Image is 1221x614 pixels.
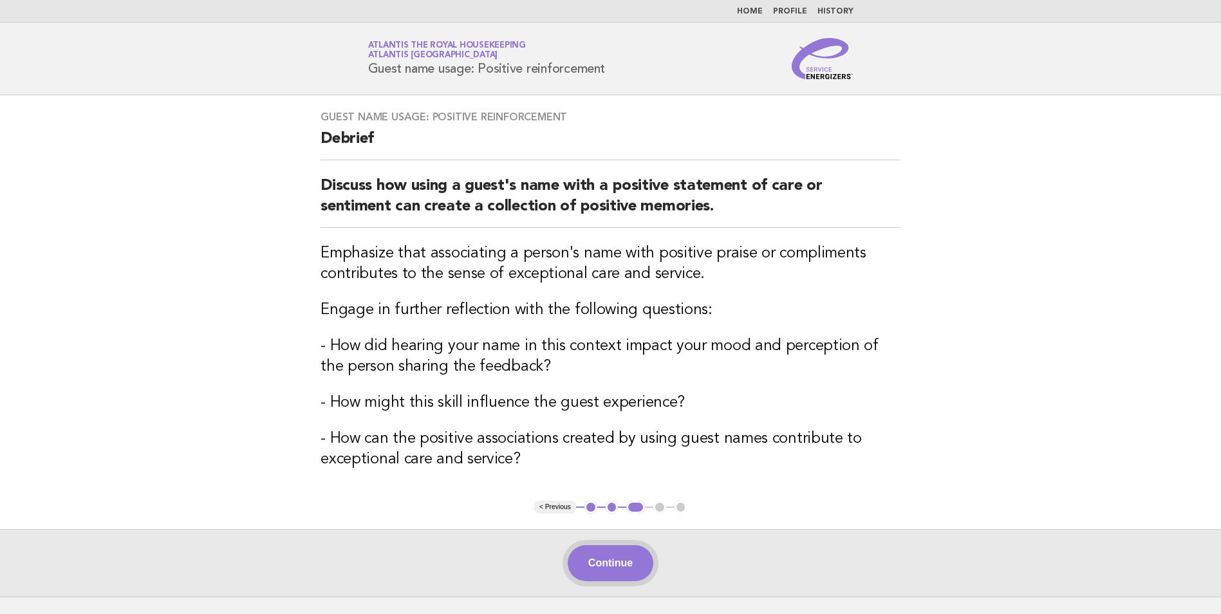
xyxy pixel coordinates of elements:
[817,8,853,15] a: History
[626,501,645,514] button: 3
[321,429,900,470] h3: - How can the positive associations created by using guest names contribute to exceptional care a...
[321,111,900,124] h3: Guest name usage: Positive reinforcement
[606,501,619,514] button: 2
[737,8,763,15] a: Home
[321,300,900,321] h3: Engage in further reflection with the following questions:
[534,501,576,514] button: < Previous
[368,42,605,75] h1: Guest name usage: Positive reinforcement
[321,176,900,228] h2: Discuss how using a guest's name with a positive statement of care or sentiment can create a coll...
[321,243,900,284] h3: Emphasize that associating a person's name with positive praise or compliments contributes to the...
[773,8,807,15] a: Profile
[321,336,900,377] h3: - How did hearing your name in this context impact your mood and perception of the person sharing...
[792,38,853,79] img: Service Energizers
[321,393,900,413] h3: - How might this skill influence the guest experience?
[368,41,526,59] a: Atlantis the Royal HousekeepingAtlantis [GEOGRAPHIC_DATA]
[568,545,653,581] button: Continue
[584,501,597,514] button: 1
[368,51,498,60] span: Atlantis [GEOGRAPHIC_DATA]
[321,129,900,160] h2: Debrief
